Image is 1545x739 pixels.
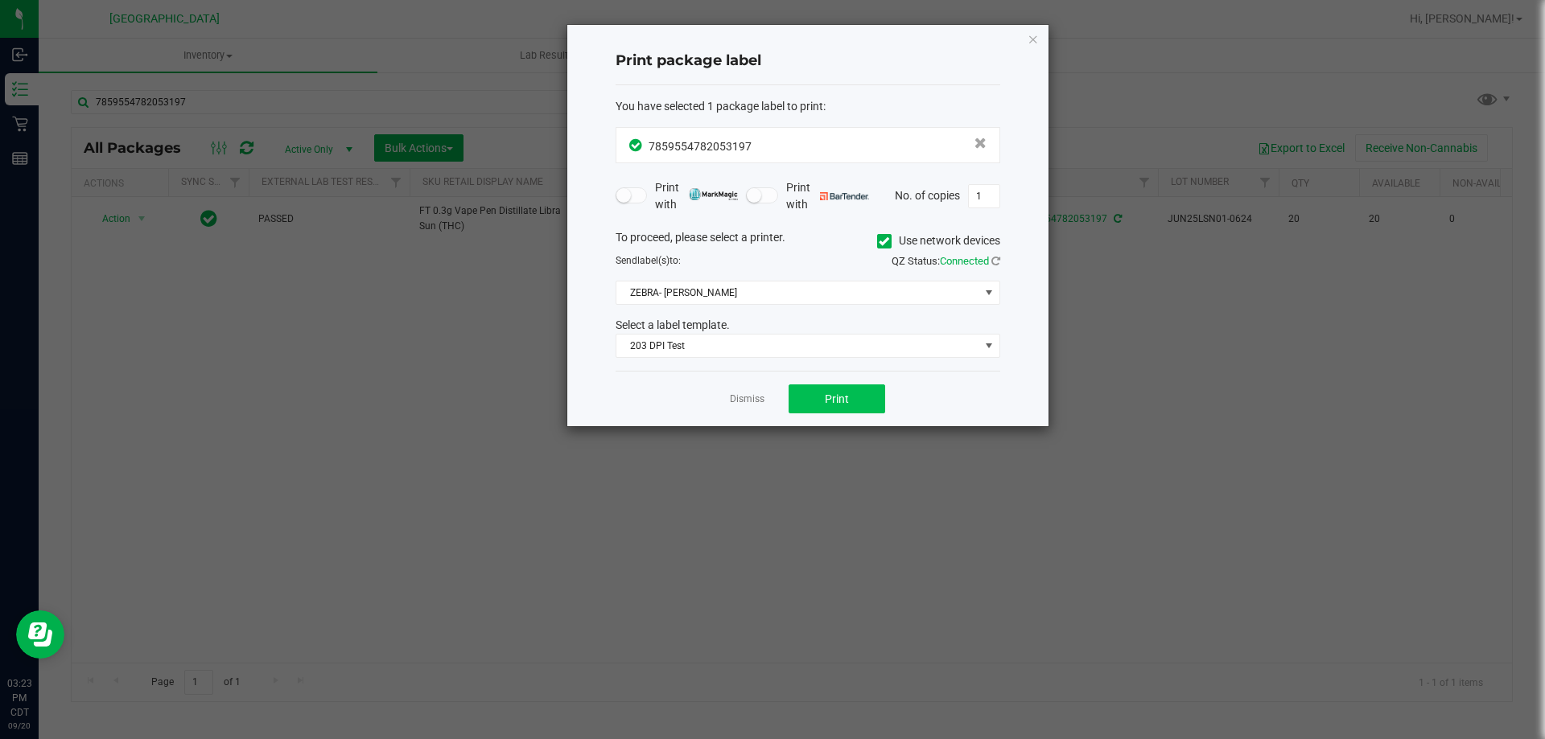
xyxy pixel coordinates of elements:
[616,255,681,266] span: Send to:
[649,140,752,153] span: 7859554782053197
[730,392,764,406] a: Dismiss
[616,98,1000,115] div: :
[616,281,979,304] span: ZEBRA- [PERSON_NAME]
[616,100,823,113] span: You have selected 1 package label to print
[820,192,869,200] img: bartender.png
[616,335,979,357] span: 203 DPI Test
[892,255,1000,267] span: QZ Status:
[637,255,669,266] span: label(s)
[689,188,738,200] img: mark_magic_cybra.png
[604,229,1012,253] div: To proceed, please select a printer.
[616,51,1000,72] h4: Print package label
[629,137,645,154] span: In Sync
[895,188,960,201] span: No. of copies
[655,179,738,213] span: Print with
[940,255,989,267] span: Connected
[604,317,1012,334] div: Select a label template.
[789,384,885,413] button: Print
[786,179,869,213] span: Print with
[825,392,849,405] span: Print
[877,232,1000,249] label: Use network devices
[16,610,64,659] iframe: Resource center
